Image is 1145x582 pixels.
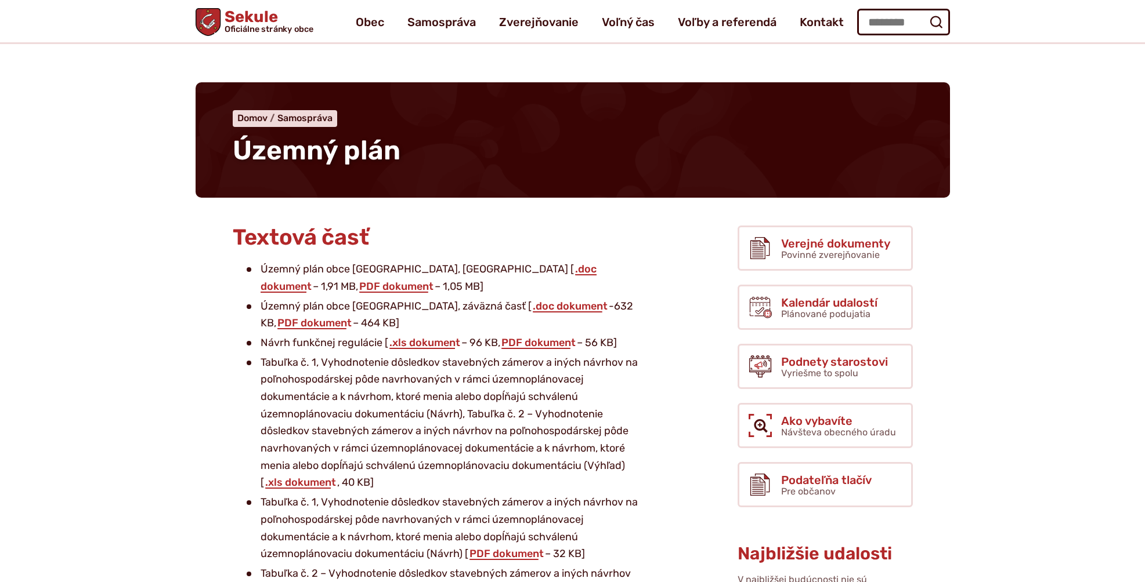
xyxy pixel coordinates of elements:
[781,414,896,427] span: Ako vybavíte
[738,285,913,330] a: Kalendár udalostí Plánované podujatia
[781,296,877,309] span: Kalendár udalostí
[738,225,913,271] a: Verejné dokumenty Povinné zverejňovanie
[261,263,597,293] a: .doc dokument
[388,336,461,349] a: .xls dokument
[237,112,277,123] a: Domov
[781,249,880,260] span: Povinné zverejňovanie
[237,112,268,123] span: Domov
[358,280,435,293] a: PDF dokument
[407,6,476,38] a: Samospráva
[247,261,645,295] li: Územný plán obce [GEOGRAPHIC_DATA], [GEOGRAPHIC_DATA] [ – 1,91 MB, – 1,05 MB]
[781,368,858,379] span: Vyriešme to spolu
[781,427,896,438] span: Návšteva obecného úradu
[247,494,645,563] li: Tabuľka č. 1, Vyhodnotenie dôsledkov stavebných zámerov a iných návrhov na poľnohospodárskej pôde...
[500,336,577,349] a: PDF dokument
[738,462,913,507] a: Podateľňa tlačív Pre občanov
[738,344,913,389] a: Podnety starostovi Vyriešme to spolu
[781,474,872,486] span: Podateľňa tlačív
[196,8,221,36] img: Prejsť na domovskú stránku
[781,486,836,497] span: Pre občanov
[781,308,871,319] span: Plánované podujatia
[356,6,384,38] a: Obec
[196,8,313,36] a: Logo Sekule, prejsť na domovskú stránku.
[678,6,776,38] a: Voľby a referendá
[468,547,545,560] a: PDF dokument
[221,9,313,34] span: Sekule
[781,355,888,368] span: Podnety starostovi
[499,6,579,38] a: Zverejňovanie
[233,134,400,166] span: Územný plán
[738,544,913,563] h3: Najbližšie udalosti
[233,224,369,250] span: Textová časť
[224,25,313,33] span: Oficiálne stránky obce
[277,112,333,123] a: Samospráva
[532,300,609,312] a: .doc dokument
[800,6,844,38] a: Kontakt
[276,317,353,329] a: PDF dokument
[247,354,645,492] li: Tabuľka č. 1, Vyhodnotenie dôsledkov stavebných zámerov a iných návrhov na poľnohospodárskej pôde...
[247,334,645,352] li: Návrh funkčnej regulácie [ – 96 KB, – 56 KB]
[264,476,337,489] a: .xls dokument
[247,298,645,332] li: Územný plán obce [GEOGRAPHIC_DATA], záväzná časť [ -632 KB, – 464 KB]
[602,6,655,38] a: Voľný čas
[738,403,913,448] a: Ako vybavíte Návšteva obecného úradu
[781,237,890,250] span: Verejné dokumenty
